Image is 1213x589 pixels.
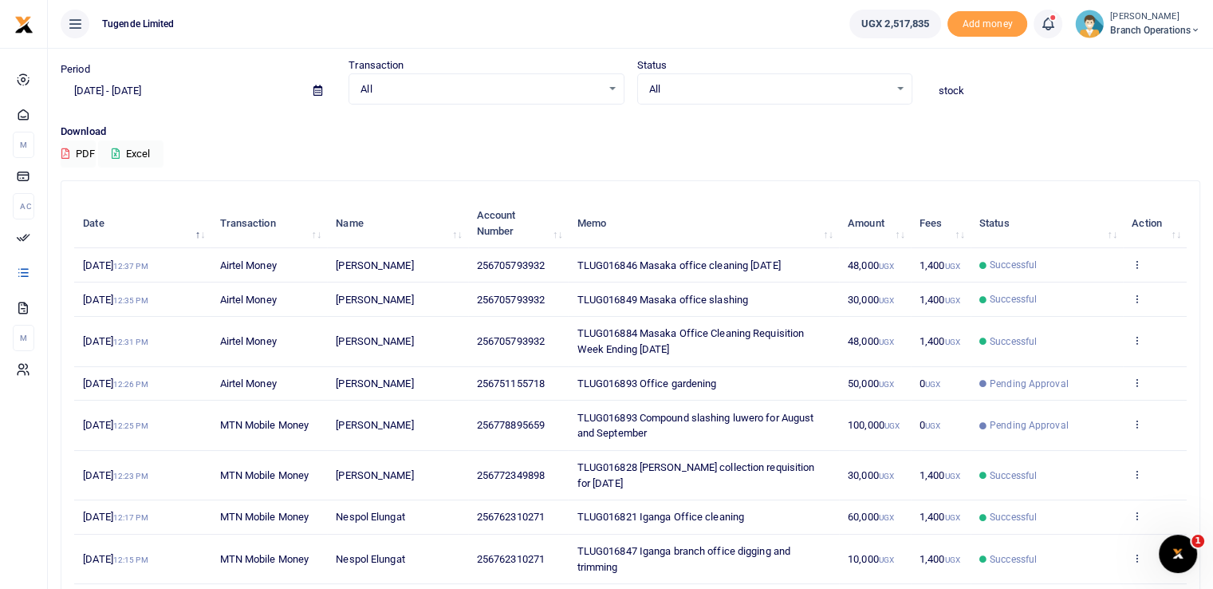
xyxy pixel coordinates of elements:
[848,259,894,271] span: 48,000
[477,294,545,306] span: 256705793932
[879,338,894,346] small: UGX
[113,421,148,430] small: 12:25 PM
[990,377,1069,391] span: Pending Approval
[971,199,1123,248] th: Status: activate to sort column ascending
[336,259,413,271] span: [PERSON_NAME]
[577,378,717,389] span: TLUG016893 Office gardening
[360,81,601,97] span: All
[884,421,900,430] small: UGX
[61,77,301,105] input: select period
[220,378,277,389] span: Airtel Money
[879,513,894,522] small: UGX
[336,511,404,523] span: Nespol Elungat
[327,199,468,248] th: Name: activate to sort column ascending
[848,335,894,347] span: 48,000
[839,199,911,248] th: Amount: activate to sort column ascending
[220,469,309,481] span: MTN Mobile Money
[477,335,545,347] span: 256705793932
[74,199,211,248] th: Date: activate to sort column descending
[83,378,148,389] span: [DATE]
[61,61,90,77] label: Period
[944,338,959,346] small: UGX
[83,511,148,523] span: [DATE]
[577,412,814,440] span: TLUG016893 Compound slashing luwero for August and September
[944,472,959,480] small: UGX
[849,10,941,38] a: UGX 2,517,835
[336,553,404,565] span: Nespol Elungat
[637,57,668,73] label: Status
[848,294,894,306] span: 30,000
[220,294,277,306] span: Airtel Money
[577,461,815,489] span: TLUG016828 [PERSON_NAME] collection requisition for [DATE]
[1159,535,1197,573] iframe: Intercom live chat
[336,294,413,306] span: [PERSON_NAME]
[220,335,277,347] span: Airtel Money
[947,11,1027,38] li: Toup your wallet
[477,259,545,271] span: 256705793932
[920,259,960,271] span: 1,400
[468,199,569,248] th: Account Number: activate to sort column ascending
[211,199,327,248] th: Transaction: activate to sort column ascending
[577,327,805,355] span: TLUG016884 Masaka Office Cleaning Requisition Week Ending [DATE]
[990,418,1069,433] span: Pending Approval
[349,57,404,73] label: Transaction
[947,11,1027,38] span: Add money
[220,553,309,565] span: MTN Mobile Money
[1110,10,1200,24] small: [PERSON_NAME]
[61,124,1200,140] p: Download
[83,469,148,481] span: [DATE]
[944,262,959,271] small: UGX
[1110,23,1200,38] span: Branch Operations
[990,510,1037,524] span: Successful
[577,294,748,306] span: TLUG016849 Masaka office slashing
[944,513,959,522] small: UGX
[843,10,947,38] li: Wallet ballance
[113,472,148,480] small: 12:23 PM
[947,17,1027,29] a: Add money
[98,140,163,168] button: Excel
[944,555,959,564] small: UGX
[83,259,148,271] span: [DATE]
[990,334,1037,349] span: Successful
[477,378,545,389] span: 256751155718
[1123,199,1187,248] th: Action: activate to sort column ascending
[920,419,940,431] span: 0
[13,132,34,158] li: M
[879,262,894,271] small: UGX
[920,335,960,347] span: 1,400
[336,419,413,431] span: [PERSON_NAME]
[477,469,545,481] span: 256772349898
[920,511,960,523] span: 1,400
[113,296,148,305] small: 12:35 PM
[113,380,148,389] small: 12:26 PM
[920,553,960,565] span: 1,400
[577,511,744,523] span: TLUG016821 Iganga Office cleaning
[477,511,545,523] span: 256762310271
[568,199,838,248] th: Memo: activate to sort column ascending
[990,258,1037,272] span: Successful
[920,294,960,306] span: 1,400
[1191,535,1204,547] span: 1
[477,553,545,565] span: 256762310271
[848,378,894,389] span: 50,000
[911,199,971,248] th: Fees: activate to sort column ascending
[477,419,545,431] span: 256778895659
[83,553,148,565] span: [DATE]
[220,259,277,271] span: Airtel Money
[113,555,148,564] small: 12:15 PM
[944,296,959,305] small: UGX
[990,468,1037,483] span: Successful
[220,511,309,523] span: MTN Mobile Money
[879,472,894,480] small: UGX
[1075,10,1200,38] a: profile-user [PERSON_NAME] Branch Operations
[13,325,34,351] li: M
[83,419,148,431] span: [DATE]
[220,419,309,431] span: MTN Mobile Money
[336,335,413,347] span: [PERSON_NAME]
[113,262,148,271] small: 12:37 PM
[577,259,781,271] span: TLUG016846 Masaka office cleaning [DATE]
[925,421,940,430] small: UGX
[14,15,33,34] img: logo-small
[83,294,148,306] span: [DATE]
[336,469,413,481] span: [PERSON_NAME]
